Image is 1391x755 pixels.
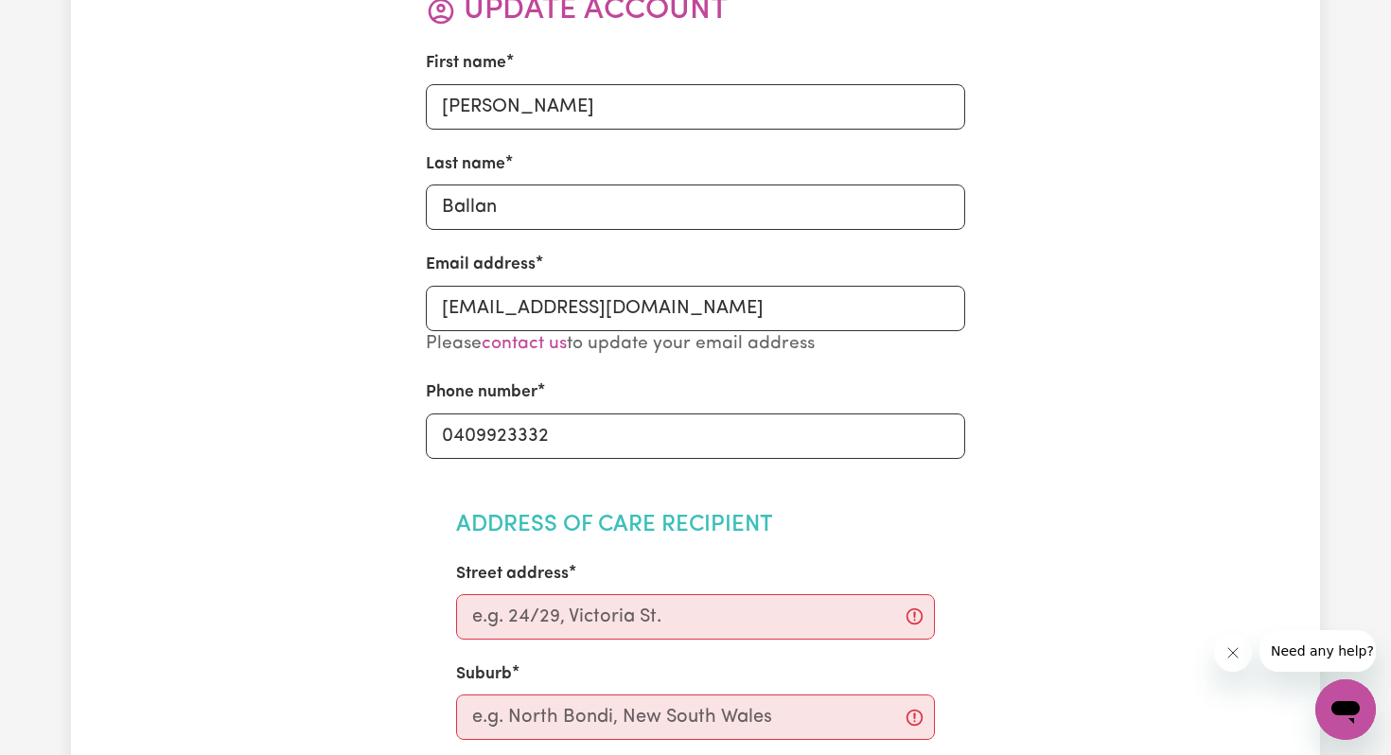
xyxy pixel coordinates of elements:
[426,152,505,177] label: Last name
[426,331,966,359] p: Please to update your email address
[456,662,512,687] label: Suburb
[426,253,536,277] label: Email address
[1214,634,1252,672] iframe: Close message
[426,380,537,405] label: Phone number
[482,335,567,353] a: contact us
[456,512,936,539] h2: Address of Care Recipient
[426,51,506,76] label: First name
[426,84,966,130] input: e.g. Beth
[1259,630,1376,672] iframe: Message from company
[426,286,966,331] input: e.g. beth.childs@gmail.com
[426,184,966,230] input: e.g. Childs
[426,413,966,459] input: e.g. 0410 123 456
[456,694,936,740] input: e.g. North Bondi, New South Wales
[1315,679,1376,740] iframe: Button to launch messaging window
[456,594,936,640] input: e.g. 24/29, Victoria St.
[456,562,569,587] label: Street address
